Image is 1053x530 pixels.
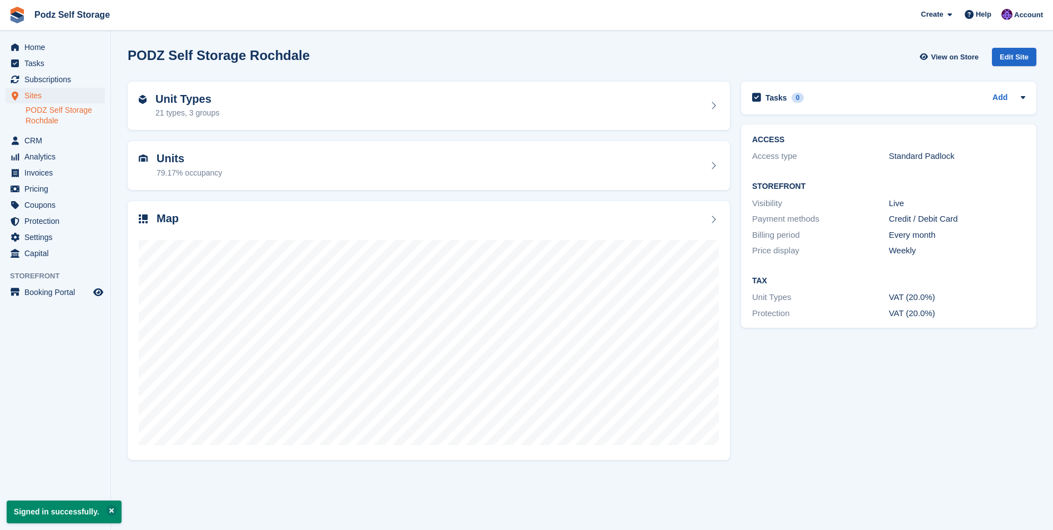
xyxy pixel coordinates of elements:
img: unit-type-icn-2b2737a686de81e16bb02015468b77c625bbabd49415b5ef34ead5e3b44a266d.svg [139,95,147,104]
span: Tasks [24,56,91,71]
h2: PODZ Self Storage Rochdale [128,48,310,63]
div: Standard Padlock [889,150,1025,163]
a: Units 79.17% occupancy [128,141,730,190]
span: Create [921,9,943,20]
h2: Units [157,152,222,165]
a: menu [6,72,105,87]
span: View on Store [931,52,979,63]
a: menu [6,165,105,181]
a: Preview store [92,286,105,299]
span: Account [1014,9,1043,21]
img: map-icn-33ee37083ee616e46c38cad1a60f524a97daa1e2b2c8c0bc3eb3415660979fc1.svg [139,214,148,223]
a: menu [6,149,105,164]
span: Capital [24,246,91,261]
a: menu [6,133,105,148]
div: Weekly [889,244,1025,257]
a: View on Store [918,48,983,66]
div: Credit / Debit Card [889,213,1025,226]
a: Map [128,201,730,461]
p: Signed in successfully. [7,501,122,523]
img: unit-icn-7be61d7bf1b0ce9d3e12c5938cc71ed9869f7b940bace4675aadf7bd6d80202e.svg [139,154,148,162]
a: menu [6,246,105,261]
a: menu [6,197,105,213]
h2: Tasks [765,93,787,103]
span: Analytics [24,149,91,164]
div: 0 [792,93,804,103]
h2: Unit Types [155,93,219,106]
span: Pricing [24,181,91,197]
div: 79.17% occupancy [157,167,222,179]
div: Billing period [752,229,889,242]
a: menu [6,229,105,245]
span: Home [24,39,91,55]
h2: ACCESS [752,136,1025,144]
a: Add [992,92,1007,104]
h2: Map [157,212,179,225]
a: menu [6,284,105,300]
span: Protection [24,213,91,229]
a: menu [6,213,105,229]
div: Live [889,197,1025,210]
span: CRM [24,133,91,148]
div: Every month [889,229,1025,242]
a: menu [6,56,105,71]
span: Coupons [24,197,91,213]
div: 21 types, 3 groups [155,107,219,119]
div: Price display [752,244,889,257]
div: Payment methods [752,213,889,226]
a: Podz Self Storage [30,6,114,24]
img: Jawed Chowdhary [1001,9,1012,20]
a: Edit Site [992,48,1036,71]
h2: Tax [752,277,1025,286]
span: Settings [24,229,91,245]
span: Booking Portal [24,284,91,300]
span: Sites [24,88,91,103]
div: VAT (20.0%) [889,307,1025,320]
div: Protection [752,307,889,320]
div: Edit Site [992,48,1036,66]
span: Storefront [10,271,110,282]
a: menu [6,39,105,55]
div: Visibility [752,197,889,210]
h2: Storefront [752,182,1025,191]
span: Subscriptions [24,72,91,87]
a: Unit Types 21 types, 3 groups [128,82,730,131]
a: menu [6,181,105,197]
a: PODZ Self Storage Rochdale [26,105,105,126]
img: stora-icon-8386f47178a22dfd0bd8f6a31ec36ba5ce8667c1dd55bd0f319d3a0aa187defe.svg [9,7,26,23]
div: Unit Types [752,291,889,304]
a: menu [6,88,105,103]
span: Help [976,9,991,20]
span: Invoices [24,165,91,181]
div: VAT (20.0%) [889,291,1025,304]
div: Access type [752,150,889,163]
